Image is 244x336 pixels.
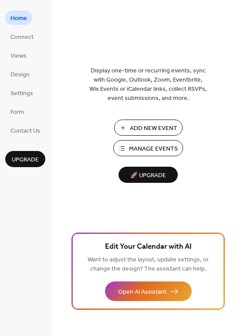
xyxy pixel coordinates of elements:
[12,155,39,165] span: Upgrade
[10,70,30,79] span: Design
[5,151,45,167] button: Upgrade
[105,241,192,253] span: Edit Your Calendar with AI
[118,288,166,297] span: Open AI Assistant
[130,124,177,133] span: Add New Event
[5,123,45,137] a: Contact Us
[89,66,207,103] span: Display one-time or recurring events, sync with Google, Outlook, Zoom, Eventbrite, Wix Events or ...
[10,14,27,23] span: Home
[113,140,183,156] button: Manage Events
[119,167,178,183] button: 🚀 Upgrade
[5,48,32,62] a: Views
[5,67,35,81] a: Design
[10,108,24,117] span: Form
[10,51,27,61] span: Views
[5,86,38,100] a: Settings
[5,29,39,44] a: Connect
[88,254,209,275] span: Want to adjust the layout, update settings, or change the design? The assistant can help.
[5,104,29,119] a: Form
[5,10,32,25] a: Home
[114,120,183,136] button: Add New Event
[10,89,33,98] span: Settings
[10,33,34,42] span: Connect
[105,281,192,301] button: Open AI Assistant
[10,127,40,136] span: Contact Us
[124,170,173,182] span: 🚀 Upgrade
[129,144,178,154] span: Manage Events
